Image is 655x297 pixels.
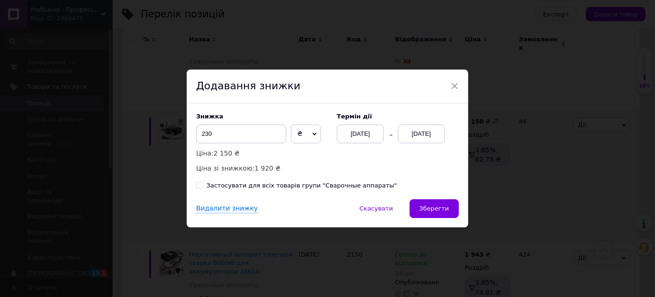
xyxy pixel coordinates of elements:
[196,163,327,173] p: Ціна зі знижкою:
[196,113,223,120] span: Знижка
[196,80,301,92] span: Додавання знижки
[337,113,459,120] label: Термін дії
[255,164,281,172] span: 1 920 ₴
[359,205,393,212] span: Скасувати
[419,205,449,212] span: Зберегти
[196,204,258,214] div: Видалити знижку
[398,125,445,143] div: [DATE]
[450,78,459,94] span: ×
[196,125,286,143] input: 0
[297,130,303,137] span: ₴
[196,148,327,158] p: Ціна:
[350,199,403,218] button: Скасувати
[213,149,239,157] span: 2 150 ₴
[206,181,397,190] div: Застосувати для всіх товарів групи "Сварочные аппараты"
[410,199,459,218] button: Зберегти
[337,125,384,143] div: [DATE]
